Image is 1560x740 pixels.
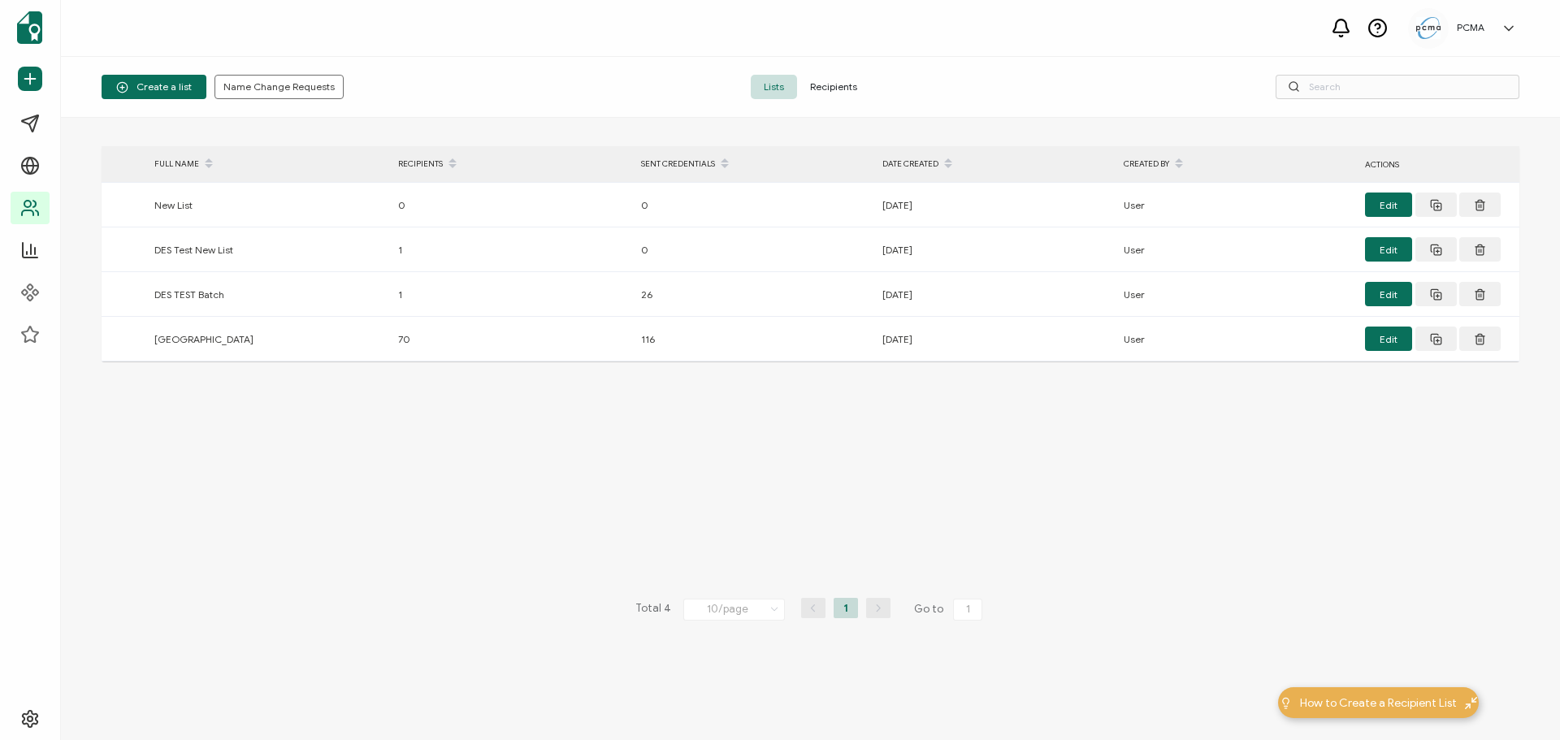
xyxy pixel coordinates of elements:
div: [DATE] [874,240,1116,259]
button: Create a list [102,75,206,99]
iframe: Chat Widget [1479,662,1560,740]
button: Edit [1365,327,1412,351]
h5: PCMA [1457,22,1484,33]
div: 0 [633,196,874,214]
div: 0 [633,240,874,259]
span: Lists [751,75,797,99]
div: New List [146,196,390,214]
img: sertifier-logomark-colored.svg [17,11,42,44]
div: RECIPIENTS [390,150,633,178]
div: 70 [390,330,633,348]
div: User [1116,196,1357,214]
span: Total 4 [635,598,671,621]
input: Search [1276,75,1519,99]
span: Recipients [797,75,870,99]
div: DATE CREATED [874,150,1116,178]
div: [GEOGRAPHIC_DATA] [146,330,390,348]
div: DES TEST Batch [146,285,390,304]
div: ACTIONS [1357,155,1519,174]
span: Create a list [116,81,192,93]
button: Edit [1365,282,1412,306]
div: [DATE] [874,285,1116,304]
div: FULL NAME [146,150,390,178]
span: Name Change Requests [223,82,335,92]
button: Edit [1365,237,1412,262]
div: User [1116,330,1357,348]
div: 1 [390,285,633,304]
div: 116 [633,330,874,348]
div: [DATE] [874,330,1116,348]
div: SENT CREDENTIALS [633,150,874,178]
div: 0 [390,196,633,214]
input: Select [683,599,785,621]
div: 1 [390,240,633,259]
button: Edit [1365,193,1412,217]
div: 26 [633,285,874,304]
div: User [1116,240,1357,259]
img: minimize-icon.svg [1465,697,1477,709]
li: 1 [834,598,858,618]
div: DES Test New List [146,240,390,259]
div: CREATED BY [1116,150,1357,178]
img: 5c892e8a-a8c9-4ab0-b501-e22bba25706e.jpg [1416,17,1441,39]
div: [DATE] [874,196,1116,214]
button: Name Change Requests [214,75,344,99]
div: User [1116,285,1357,304]
span: How to Create a Recipient List [1300,695,1457,712]
span: Go to [914,598,986,621]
